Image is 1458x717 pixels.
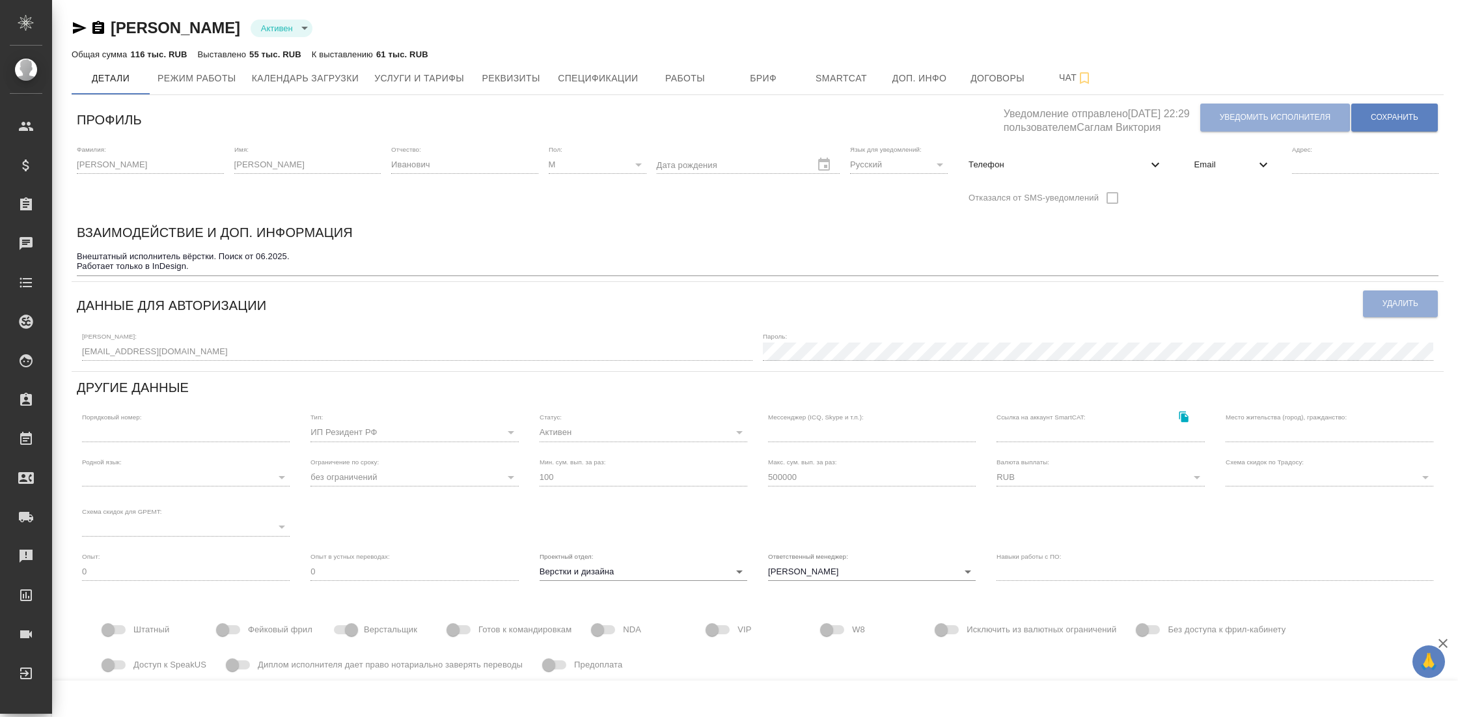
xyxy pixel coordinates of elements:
[763,333,787,339] label: Пароль:
[1292,146,1312,152] label: Адрес:
[82,458,122,465] label: Родной язык:
[1418,648,1440,675] span: 🙏
[77,222,353,243] h6: Взаимодействие и доп. информация
[72,49,130,59] p: Общая сумма
[1412,645,1445,678] button: 🙏
[82,509,162,515] label: Схема скидок для GPEMT:
[1371,112,1418,123] span: Сохранить
[82,333,137,339] label: [PERSON_NAME]:
[997,553,1062,559] label: Навыки работы с ПО:
[540,423,747,442] div: Активен
[111,19,240,36] a: [PERSON_NAME]
[77,146,106,152] label: Фамилия:
[623,623,641,636] span: NDA
[540,553,594,559] label: Проектный отдел:
[959,563,977,581] button: Open
[82,553,100,559] label: Опыт:
[967,623,1116,636] span: Исключить из валютных ограничений
[310,553,390,559] label: Опыт в устных переводах:
[737,623,751,636] span: VIP
[730,563,749,581] button: Open
[198,49,250,59] p: Выставлено
[1194,158,1256,171] span: Email
[654,70,717,87] span: Работы
[258,658,523,671] span: Диплом исполнителя дает право нотариально заверять переводы
[768,414,864,421] label: Мессенджер (ICQ, Skype и т.п.):
[732,70,795,87] span: Бриф
[130,49,187,59] p: 116 тыс. RUB
[257,23,297,34] button: Активен
[1077,70,1092,86] svg: Подписаться
[77,109,142,130] h6: Профиль
[967,70,1029,87] span: Договоры
[768,458,837,465] label: Макс. сум. вып. за раз:
[252,70,359,87] span: Календарь загрузки
[310,423,518,442] div: ИП Резидент РФ
[249,49,301,59] p: 55 тыс. RUB
[969,191,1099,204] span: Отказался от SMS-уведомлений
[310,414,323,421] label: Тип:
[768,553,848,559] label: Ответственный менеджер:
[77,251,1438,272] textarea: Внештатный исполнитель вёрстки. Поиск от 06.2025. Работает только в InDesign.
[90,20,106,36] button: Скопировать ссылку
[374,70,464,87] span: Услуги и тарифы
[1171,403,1198,430] button: Скопировать ссылку
[248,623,312,636] span: Фейковый фрил
[77,377,189,398] h6: Другие данные
[810,70,873,87] span: Smartcat
[310,468,518,486] div: без ограничений
[852,623,865,636] span: W8
[364,623,417,636] span: Верстальщик
[969,158,1147,171] span: Телефон
[133,623,169,636] span: Штатный
[1226,414,1347,421] label: Место жительства (город), гражданство:
[997,468,1204,486] div: RUB
[1184,150,1282,179] div: Email
[391,146,421,152] label: Отчество:
[958,150,1173,179] div: Телефон
[558,70,638,87] span: Спецификации
[1168,623,1286,636] span: Без доступа к фрил-кабинету
[888,70,951,87] span: Доп. инфо
[82,414,141,421] label: Порядковый номер:
[310,458,379,465] label: Ограничение по сроку:
[850,146,922,152] label: Язык для уведомлений:
[376,49,428,59] p: 61 тыс. RUB
[312,49,376,59] p: К выставлению
[1351,104,1438,132] button: Сохранить
[79,70,142,87] span: Детали
[540,458,606,465] label: Мин. сум. вып. за раз:
[133,658,206,671] span: Доступ к SpeakUS
[158,70,236,87] span: Режим работы
[549,156,646,174] div: М
[574,658,622,671] span: Предоплата
[72,20,87,36] button: Скопировать ссылку для ЯМессенджера
[478,623,571,636] span: Готов к командировкам
[850,156,948,174] div: Русский
[1004,100,1200,135] h5: Уведомление отправлено [DATE] 22:29 пользователем Саглам Виктория
[251,20,312,37] div: Активен
[77,295,266,316] h6: Данные для авторизации
[997,458,1049,465] label: Валюта выплаты:
[549,146,562,152] label: Пол:
[540,414,562,421] label: Статус:
[1226,458,1304,465] label: Схема скидок по Традосу:
[1045,70,1107,86] span: Чат
[234,146,249,152] label: Имя:
[997,414,1086,421] label: Ссылка на аккаунт SmartCAT:
[480,70,542,87] span: Реквизиты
